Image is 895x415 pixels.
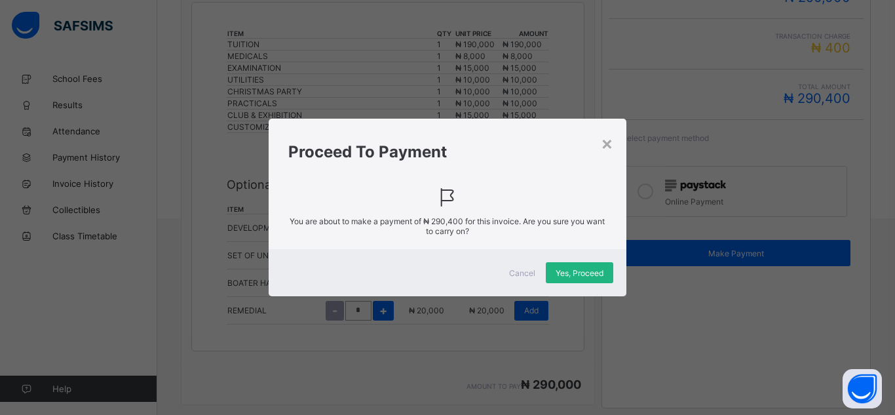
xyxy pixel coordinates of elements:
[556,268,603,278] span: Yes, Proceed
[601,132,613,154] div: ×
[843,369,882,408] button: Open asap
[288,142,607,161] h1: Proceed To Payment
[288,216,607,236] span: You are about to make a payment of for this invoice. Are you sure you want to carry on?
[509,268,535,278] span: Cancel
[423,216,463,226] span: ₦ 290,400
